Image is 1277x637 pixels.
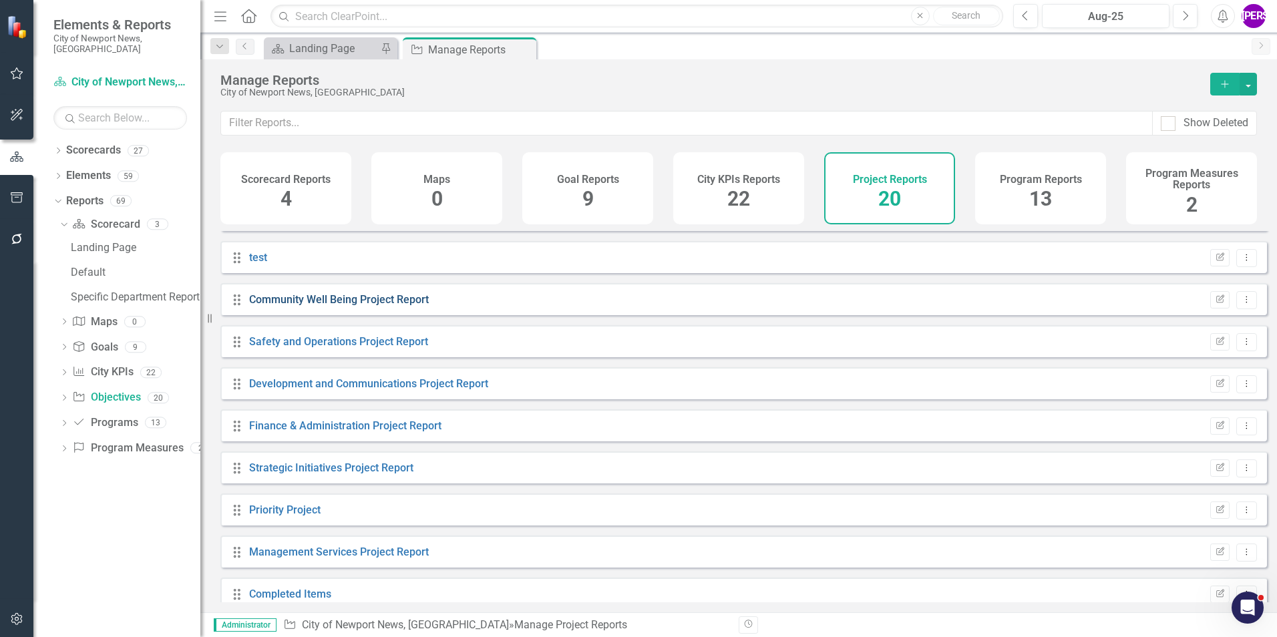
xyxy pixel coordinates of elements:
[1134,168,1249,191] h4: Program Measures Reports
[214,618,277,632] span: Administrator
[1242,4,1266,28] button: [PERSON_NAME]
[1029,187,1052,210] span: 13
[249,335,428,348] a: Safety and Operations Project Report
[952,10,980,21] span: Search
[727,187,750,210] span: 22
[1232,592,1264,624] iframe: Intercom live chat
[249,546,429,558] a: Management Services Project Report
[67,262,200,283] a: Default
[302,618,509,631] a: City of Newport News, [GEOGRAPHIC_DATA]
[110,196,132,207] div: 69
[128,145,149,156] div: 27
[72,441,183,456] a: Program Measures
[124,316,146,327] div: 0
[249,588,331,600] a: Completed Items
[72,340,118,355] a: Goals
[1183,116,1248,131] div: Show Deleted
[281,187,292,210] span: 4
[249,503,321,516] a: Priority Project
[220,73,1197,87] div: Manage Reports
[878,187,901,210] span: 20
[53,106,187,130] input: Search Below...
[249,293,429,306] a: Community Well Being Project Report
[249,419,441,432] a: Finance & Administration Project Report
[147,219,168,230] div: 3
[582,187,594,210] span: 9
[1000,174,1082,186] h4: Program Reports
[53,75,187,90] a: City of Newport News, [GEOGRAPHIC_DATA]
[1186,193,1198,216] span: 2
[431,187,443,210] span: 0
[140,367,162,378] div: 22
[249,251,267,264] a: test
[1042,4,1169,28] button: Aug-25
[267,40,377,57] a: Landing Page
[72,415,138,431] a: Programs
[71,291,200,303] div: Specific Department Report
[145,417,166,429] div: 13
[249,461,413,474] a: Strategic Initiatives Project Report
[66,194,104,209] a: Reports
[1047,9,1165,25] div: Aug-25
[289,40,377,57] div: Landing Page
[66,168,111,184] a: Elements
[53,17,187,33] span: Elements & Reports
[853,174,927,186] h4: Project Reports
[53,33,187,55] small: City of Newport News, [GEOGRAPHIC_DATA]
[5,14,31,39] img: ClearPoint Strategy
[190,443,212,454] div: 2
[72,314,117,330] a: Maps
[125,341,146,353] div: 9
[67,237,200,258] a: Landing Page
[697,174,780,186] h4: City KPIs Reports
[933,7,1000,25] button: Search
[557,174,619,186] h4: Goal Reports
[148,392,169,403] div: 20
[283,618,729,633] div: » Manage Project Reports
[270,5,1003,28] input: Search ClearPoint...
[220,87,1197,97] div: City of Newport News, [GEOGRAPHIC_DATA]
[118,170,139,182] div: 59
[220,111,1153,136] input: Filter Reports...
[428,41,533,58] div: Manage Reports
[72,217,140,232] a: Scorecard
[66,143,121,158] a: Scorecards
[67,286,200,308] a: Specific Department Report
[72,390,140,405] a: Objectives
[249,377,488,390] a: Development and Communications Project Report
[423,174,450,186] h4: Maps
[71,242,200,254] div: Landing Page
[72,365,133,380] a: City KPIs
[71,266,200,278] div: Default
[241,174,331,186] h4: Scorecard Reports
